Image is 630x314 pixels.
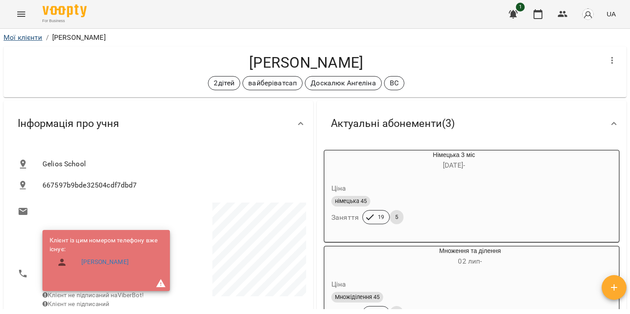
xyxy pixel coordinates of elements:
[46,32,49,43] li: /
[208,76,240,90] div: 2дітей
[42,180,299,191] span: 667597b9bde32504cdf7dbd7
[18,117,119,130] span: Інформація про учня
[52,32,106,43] p: [PERSON_NAME]
[331,197,370,205] span: німецька 45
[331,117,455,130] span: Актуальні абонементи ( 3 )
[42,291,144,299] span: Клієнт не підписаний на ViberBot!
[242,76,303,90] div: вайберіватсап
[516,3,525,11] span: 1
[331,182,346,195] h6: Ціна
[582,8,594,20] img: avatar_s.png
[443,161,465,169] span: [DATE] -
[324,150,541,235] button: Німецька 3 міс[DATE]- Цінанімецька 45Заняття195
[311,78,376,88] p: Доскалюк Ангеліна
[324,246,367,268] div: Множення та ділення
[214,78,234,88] p: 2дітей
[331,278,346,291] h6: Ціна
[367,246,573,268] div: Множення та ділення
[42,159,299,169] span: Gelios School
[607,9,616,19] span: UA
[384,76,404,90] div: ВС
[390,78,399,88] p: ВС
[331,293,383,301] span: Множіділення 45
[331,211,359,224] h6: Заняття
[4,101,313,146] div: Інформація про учня
[367,150,541,172] div: Німецька 3 міс
[81,258,129,267] a: [PERSON_NAME]
[305,76,382,90] div: Доскалюк Ангеліна
[42,4,87,17] img: Voopty Logo
[248,78,297,88] p: вайберіватсап
[458,257,482,265] span: 02 лип -
[324,150,367,172] div: Німецька 3 міс
[11,54,602,72] h4: [PERSON_NAME]
[50,236,163,275] ul: Клієнт із цим номером телефону вже існує:
[317,101,626,146] div: Актуальні абонементи(3)
[603,6,619,22] button: UA
[373,213,389,221] span: 19
[42,18,87,24] span: For Business
[390,213,403,221] span: 5
[4,32,626,43] nav: breadcrumb
[4,33,42,42] a: Мої клієнти
[11,4,32,25] button: Menu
